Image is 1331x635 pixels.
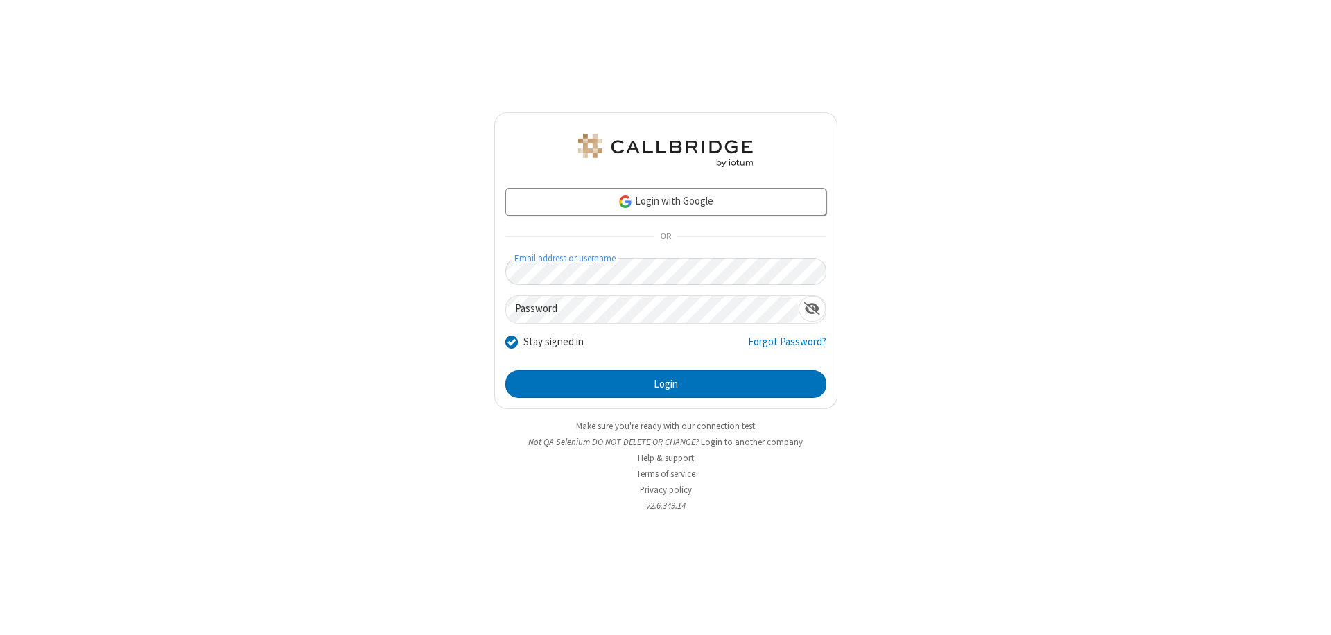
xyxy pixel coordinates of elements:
a: Terms of service [636,468,695,480]
a: Help & support [638,452,694,464]
a: Login with Google [505,188,826,216]
li: Not QA Selenium DO NOT DELETE OR CHANGE? [494,435,837,449]
input: Email address or username [505,258,826,285]
label: Stay signed in [523,334,584,350]
div: Show password [799,296,826,322]
img: google-icon.png [618,194,633,209]
a: Make sure you're ready with our connection test [576,420,755,432]
a: Forgot Password? [748,334,826,360]
a: Privacy policy [640,484,692,496]
input: Password [506,296,799,323]
img: QA Selenium DO NOT DELETE OR CHANGE [575,134,756,167]
button: Login [505,370,826,398]
button: Login to another company [701,435,803,449]
li: v2.6.349.14 [494,499,837,512]
span: OR [654,227,677,247]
